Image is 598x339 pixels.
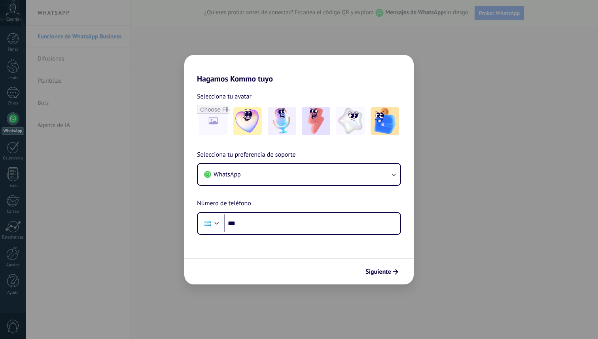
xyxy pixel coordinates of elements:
div: Argentina: + 54 [200,215,215,232]
img: -1.jpeg [233,107,262,135]
button: Siguiente [362,265,402,278]
span: Selecciona tu preferencia de soporte [197,150,296,160]
button: WhatsApp [198,164,400,185]
span: WhatsApp [214,170,241,178]
img: -3.jpeg [302,107,330,135]
span: Siguiente [365,269,391,275]
span: Selecciona tu avatar [197,91,252,102]
span: Número de teléfono [197,199,251,209]
h2: Hagamos Kommo tuyo [184,55,414,83]
img: -2.jpeg [268,107,296,135]
img: -5.jpeg [371,107,399,135]
img: -4.jpeg [336,107,365,135]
